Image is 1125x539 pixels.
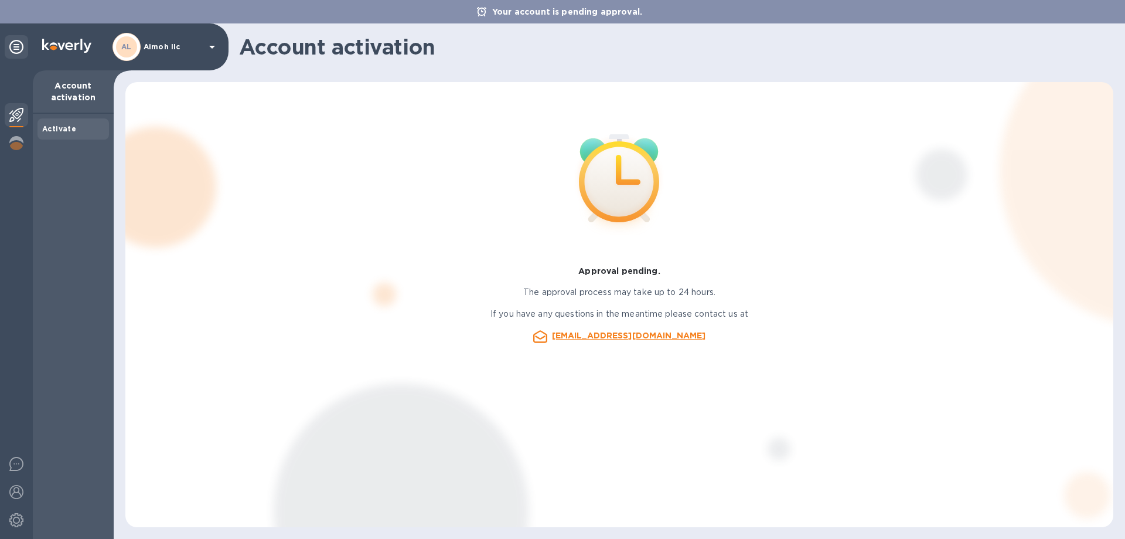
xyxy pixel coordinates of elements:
div: Unpin categories [5,35,28,59]
b: AL [121,42,132,51]
p: If you have any questions in the meantime please contact us at [144,308,1095,320]
h1: Account activation [239,35,1106,59]
img: Logo [42,39,91,53]
p: Aimoh llc [144,43,202,51]
p: Approval pending. [144,265,1095,277]
a: [EMAIL_ADDRESS][DOMAIN_NAME] [552,331,706,340]
p: The approval process may take up to 24 hours. [144,286,1095,299]
p: Your account is pending approval. [486,6,648,18]
p: Account activation [42,80,104,103]
b: Activate [42,124,76,133]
